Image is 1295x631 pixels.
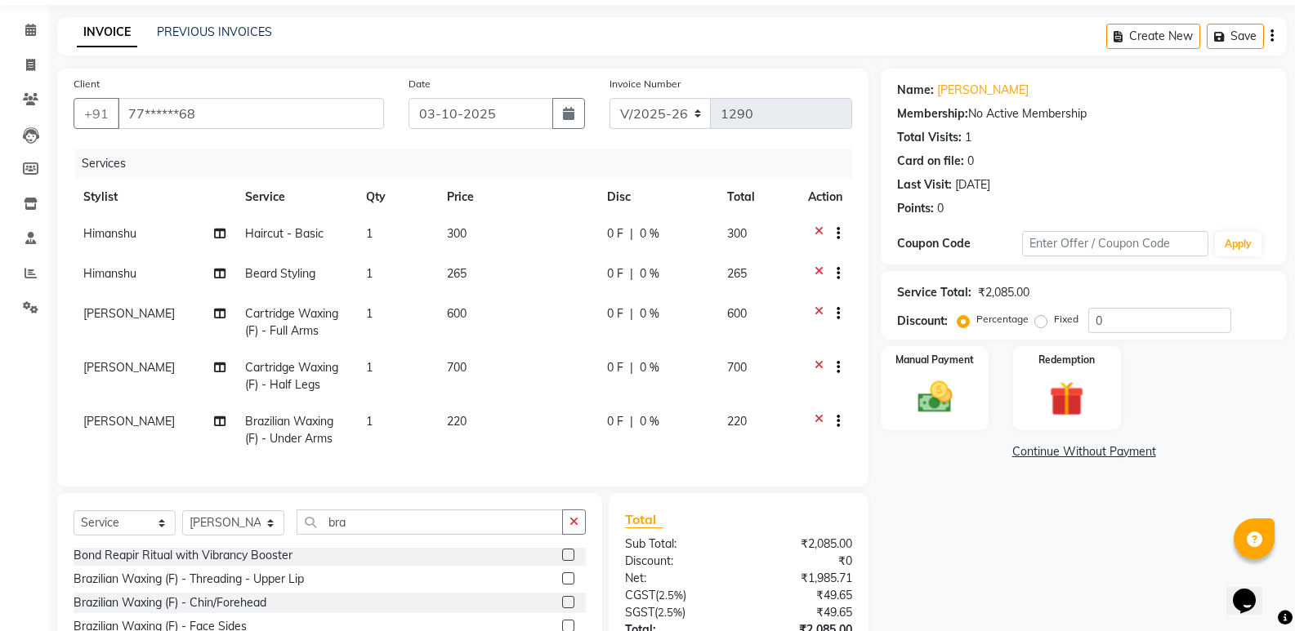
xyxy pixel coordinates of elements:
div: 0 [937,200,944,217]
div: Service Total: [897,284,971,301]
button: Apply [1215,232,1262,256]
th: Service [235,179,356,216]
iframe: chat widget [1226,566,1279,615]
span: 700 [727,360,747,375]
label: Invoice Number [610,77,681,91]
div: Brazilian Waxing (F) - Threading - Upper Lip [74,571,304,588]
div: Card on file: [897,153,964,170]
div: Name: [897,82,934,99]
span: 0 % [640,359,659,376]
div: [DATE] [955,176,990,193]
div: Brazilian Waxing (F) - Chin/Forehead [74,594,266,611]
span: | [630,225,633,242]
label: Manual Payment [895,353,974,367]
button: +91 [74,98,119,129]
span: CGST [625,588,655,602]
a: Continue Without Payment [884,443,1284,460]
div: ( ) [613,587,739,604]
span: Cartridge Waxing (F) - Half Legs [245,360,338,392]
span: 700 [447,360,467,375]
label: Fixed [1054,312,1078,327]
span: Total [625,511,663,528]
input: Enter Offer / Coupon Code [1022,231,1208,256]
span: Brazilian Waxing (F) - Under Arms [245,414,333,446]
span: 0 F [607,305,623,322]
span: | [630,359,633,376]
div: ₹49.65 [739,587,864,604]
div: Coupon Code [897,235,1021,252]
span: 0 % [640,413,659,430]
div: 0 [967,153,974,170]
div: ( ) [613,604,739,621]
span: | [630,265,633,282]
div: Points: [897,200,934,217]
a: [PERSON_NAME] [937,82,1029,99]
label: Redemption [1038,353,1095,367]
span: Cartridge Waxing (F) - Full Arms [245,306,338,338]
th: Stylist [74,179,235,216]
div: Total Visits: [897,129,962,146]
button: Save [1207,24,1264,49]
span: 265 [727,266,747,281]
div: No Active Membership [897,105,1270,122]
div: ₹1,985.71 [739,570,864,587]
div: ₹2,085.00 [978,284,1029,301]
span: SGST [625,605,654,620]
div: Bond Reapir Ritual with Vibrancy Booster [74,547,292,564]
span: Haircut - Basic [245,226,324,241]
div: Membership: [897,105,968,122]
span: 1 [366,226,373,241]
span: 600 [447,306,467,321]
span: [PERSON_NAME] [83,360,175,375]
a: INVOICE [77,18,137,47]
span: 0 F [607,359,623,376]
span: 0 F [607,265,623,282]
th: Qty [356,179,437,216]
span: 0 F [607,225,623,242]
span: 2.5% [659,589,683,602]
label: Percentage [976,312,1029,327]
span: 220 [447,414,467,429]
span: 300 [447,226,467,241]
span: 0 F [607,413,623,430]
div: ₹0 [739,553,864,570]
span: 220 [727,414,747,429]
span: [PERSON_NAME] [83,306,175,321]
th: Action [798,179,852,216]
a: PREVIOUS INVOICES [157,24,272,39]
input: Search by Name/Mobile/Email/Code [118,98,384,129]
th: Disc [597,179,718,216]
span: 1 [366,414,373,429]
div: Last Visit: [897,176,952,193]
label: Date [409,77,431,91]
span: 1 [366,306,373,321]
span: Beard Styling [245,266,315,281]
div: Discount: [897,313,948,330]
span: 0 % [640,265,659,282]
th: Price [437,179,597,216]
input: Search or Scan [297,509,563,535]
span: 300 [727,226,747,241]
span: | [630,413,633,430]
span: 1 [366,266,373,281]
span: 0 % [640,225,659,242]
div: ₹2,085.00 [739,535,864,553]
button: Create New [1106,24,1200,49]
div: Sub Total: [613,535,739,553]
div: ₹49.65 [739,604,864,621]
div: Services [75,149,864,179]
span: Himanshu [83,266,136,281]
span: 600 [727,306,747,321]
label: Client [74,77,100,91]
span: 2.5% [658,606,682,619]
span: 265 [447,266,467,281]
div: 1 [965,129,971,146]
th: Total [717,179,798,216]
div: Net: [613,570,739,587]
span: | [630,305,633,322]
img: _gift.svg [1038,377,1095,420]
span: [PERSON_NAME] [83,414,175,429]
span: 1 [366,360,373,375]
img: _cash.svg [907,377,963,417]
div: Discount: [613,553,739,570]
